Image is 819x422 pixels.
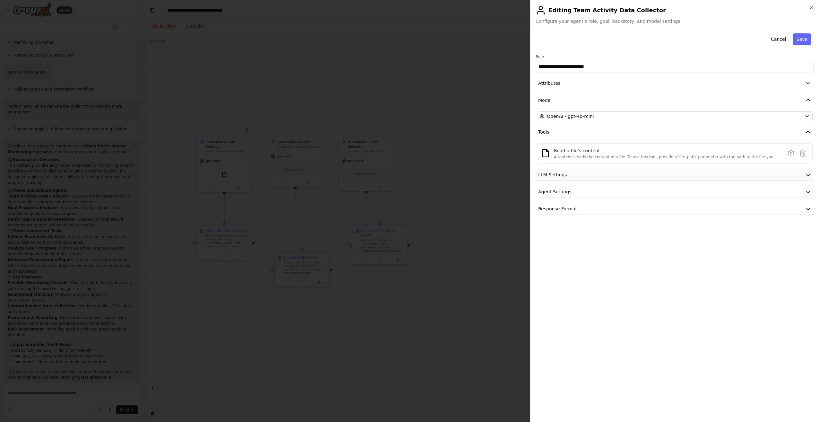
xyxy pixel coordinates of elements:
button: Agent Settings [536,186,814,198]
span: Tools [538,129,549,135]
button: Response Format [536,203,814,215]
img: FileReadTool [541,149,550,158]
h2: Editing Team Activity Data Collector [536,5,814,15]
button: Delete tool [797,147,808,159]
div: A tool that reads the content of a file. To use this tool, provide a 'file_path' parameter with t... [554,154,779,160]
button: OpenAI - gpt-4o-mini [537,111,813,121]
span: Model [538,97,552,103]
span: OpenAI - gpt-4o-mini [547,113,594,119]
div: Read a file's content [554,147,779,154]
button: Model [536,94,814,106]
span: LLM Settings [538,171,567,178]
button: Attributes [536,77,814,89]
button: Save [793,33,811,45]
span: Agent Settings [538,189,571,195]
button: Configure tool [785,147,797,159]
span: Attributes [538,80,560,86]
button: LLM Settings [536,169,814,181]
button: Cancel [767,33,790,45]
label: Role [536,54,814,59]
span: Configure your agent's role, goal, backstory, and model settings. [536,18,814,24]
span: Response Format [538,206,577,212]
button: Tools [536,126,814,138]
